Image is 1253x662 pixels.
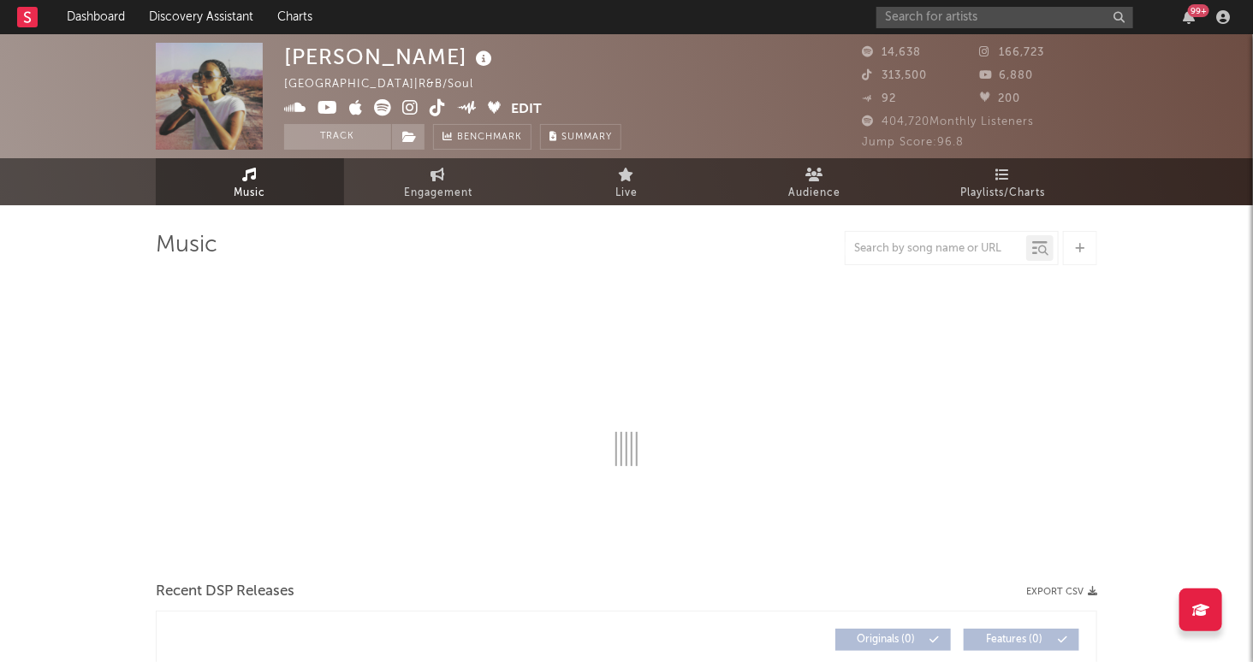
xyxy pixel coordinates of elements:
span: 313,500 [862,70,927,81]
a: Live [532,158,721,205]
span: Engagement [404,183,472,204]
button: Summary [540,124,621,150]
span: 166,723 [980,47,1045,58]
span: Recent DSP Releases [156,582,294,602]
span: 14,638 [862,47,921,58]
input: Search for artists [876,7,1133,28]
span: Benchmark [457,127,522,148]
span: 404,720 Monthly Listeners [862,116,1034,127]
button: Features(0) [964,629,1079,651]
span: Summary [561,133,612,142]
button: Edit [512,99,543,121]
a: Benchmark [433,124,531,150]
div: [PERSON_NAME] [284,43,496,71]
span: Jump Score: 96.8 [862,137,964,148]
a: Audience [721,158,909,205]
button: Export CSV [1026,587,1097,597]
span: 92 [862,93,896,104]
span: Live [615,183,638,204]
span: 200 [980,93,1021,104]
a: Playlists/Charts [909,158,1097,205]
button: Track [284,124,391,150]
span: Playlists/Charts [961,183,1046,204]
span: 6,880 [980,70,1034,81]
input: Search by song name or URL [846,242,1026,256]
span: Music [235,183,266,204]
span: Audience [789,183,841,204]
span: Originals ( 0 ) [846,635,925,645]
button: 99+ [1183,10,1195,24]
div: 99 + [1188,4,1209,17]
a: Music [156,158,344,205]
button: Originals(0) [835,629,951,651]
a: Engagement [344,158,532,205]
div: [GEOGRAPHIC_DATA] | R&B/Soul [284,74,493,95]
span: Features ( 0 ) [975,635,1054,645]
